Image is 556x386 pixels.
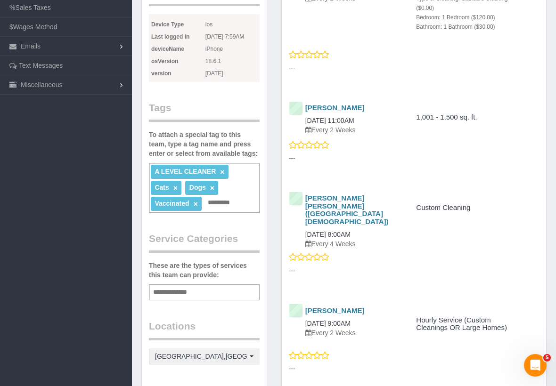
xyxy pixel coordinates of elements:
iframe: Intercom live chat [524,354,547,377]
label: To attach a special tag to this team, type a tag name and press enter or select from available tags: [149,130,260,158]
a: [PERSON_NAME] [305,306,365,314]
small: Bedroom: 1 Bedroom ($120.00) [416,14,495,21]
span: Emails [21,42,41,50]
a: [DATE] 8:00AM [305,231,351,238]
a: [DATE] 11:00AM [305,117,354,124]
span: Sales Taxes [15,4,50,11]
a: [DATE] 9:00AM [305,320,351,327]
b: deviceName [151,46,184,52]
span: 5 [543,354,551,362]
small: Bathroom: 1 Bathroom ($30.00) [416,24,495,30]
p: --- [289,364,539,373]
a: × [173,184,178,192]
span: Wages Method [13,23,57,31]
a: × [220,168,224,176]
legend: Service Categories [149,232,260,253]
span: [DATE] [205,67,260,80]
button: [GEOGRAPHIC_DATA],[GEOGRAPHIC_DATA],[GEOGRAPHIC_DATA],Queens [149,348,260,364]
span: ios [205,18,260,31]
legend: Locations [149,319,260,340]
span: Vaccinated [155,200,189,207]
p: Every 2 Weeks [305,125,400,135]
span: [GEOGRAPHIC_DATA] , [GEOGRAPHIC_DATA] , [GEOGRAPHIC_DATA] , Queens [155,352,247,361]
p: Every 4 Weeks [305,239,400,249]
a: [PERSON_NAME] [305,104,365,112]
a: [PERSON_NAME] [PERSON_NAME] ([GEOGRAPHIC_DATA][DEMOGRAPHIC_DATA]) [305,194,389,225]
p: Every 2 Weeks [305,328,400,338]
p: --- [289,63,539,72]
legend: Tags [149,101,260,122]
h4: 1,001 - 1,500 sq. ft. [416,113,511,121]
p: --- [289,266,539,275]
b: Last logged in [151,33,189,40]
span: Miscellaneous [21,81,63,88]
h4: Hourly Service (Custom Cleanings OR Large Homes) [416,316,511,332]
span: Cats [155,184,169,191]
span: [DATE] 7:59AM [205,31,260,43]
b: osVersion [151,58,178,64]
p: --- [289,153,539,163]
ol: Choose Locations [149,348,260,364]
span: 18.6.1 [205,55,260,67]
label: These are the types of services this team can provide: [149,261,260,280]
span: Dogs [189,184,206,191]
a: × [193,200,197,208]
span: iPhone [205,43,260,55]
a: × [210,184,214,192]
span: A LEVEL CLEANER [155,168,216,175]
span: Text Messages [19,62,63,69]
b: version [151,70,172,77]
h4: Custom Cleaning [416,204,511,212]
b: Device Type [151,21,184,28]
